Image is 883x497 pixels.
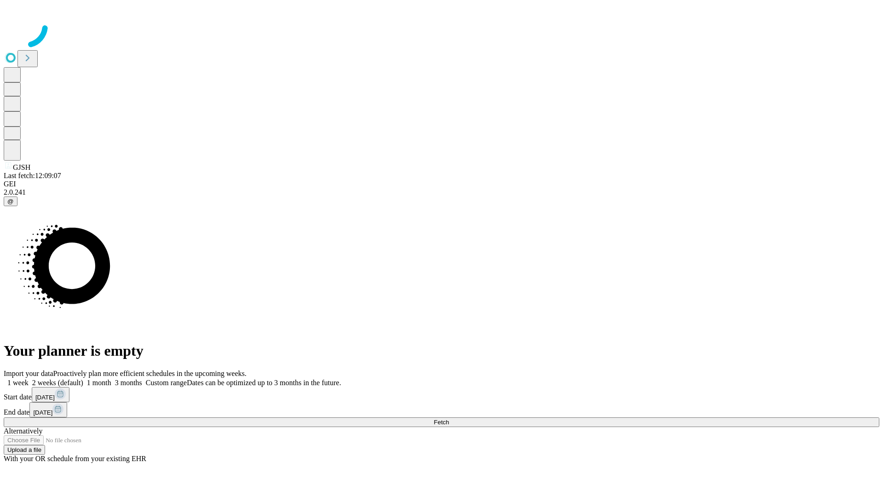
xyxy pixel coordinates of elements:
[4,417,879,427] button: Fetch
[33,409,52,416] span: [DATE]
[146,379,187,387] span: Custom range
[4,370,53,377] span: Import your data
[7,198,14,205] span: @
[4,445,45,455] button: Upload a file
[32,387,69,402] button: [DATE]
[4,172,61,179] span: Last fetch: 12:09:07
[115,379,142,387] span: 3 months
[434,419,449,426] span: Fetch
[4,180,879,188] div: GEI
[187,379,341,387] span: Dates can be optimized up to 3 months in the future.
[7,379,29,387] span: 1 week
[13,163,30,171] span: GJSH
[4,387,879,402] div: Start date
[4,196,17,206] button: @
[4,188,879,196] div: 2.0.241
[87,379,111,387] span: 1 month
[4,402,879,417] div: End date
[4,427,42,435] span: Alternatively
[4,342,879,359] h1: Your planner is empty
[32,379,83,387] span: 2 weeks (default)
[35,394,55,401] span: [DATE]
[29,402,67,417] button: [DATE]
[4,455,146,462] span: With your OR schedule from your existing EHR
[53,370,247,377] span: Proactively plan more efficient schedules in the upcoming weeks.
